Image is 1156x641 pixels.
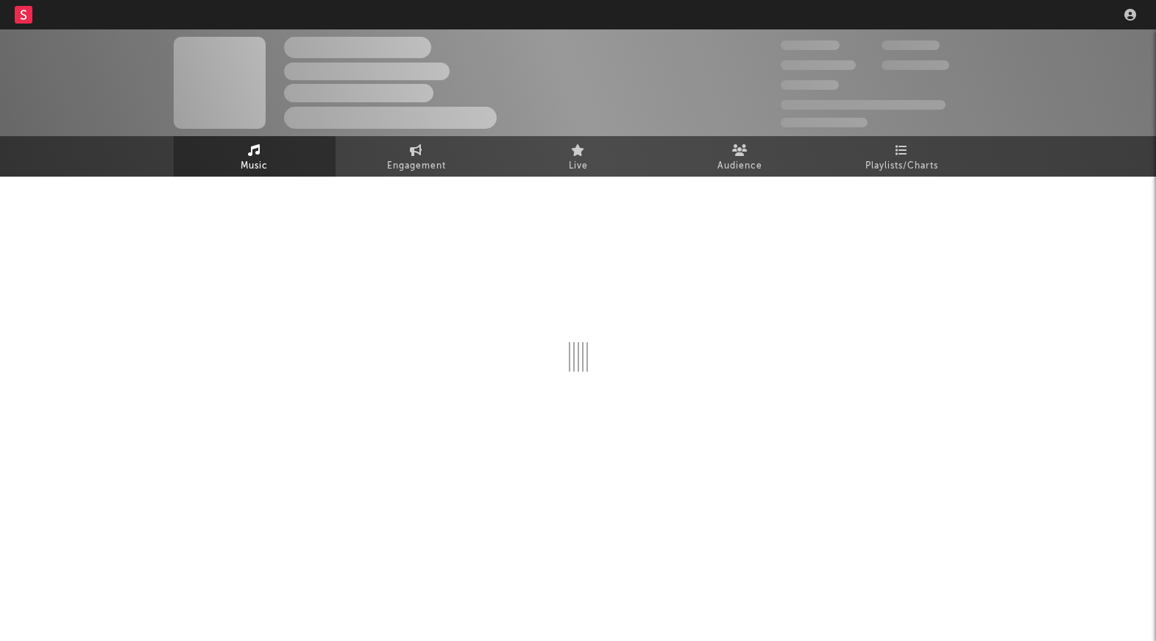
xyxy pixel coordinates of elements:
a: Playlists/Charts [821,136,983,177]
a: Audience [659,136,821,177]
span: Audience [717,157,762,175]
span: 100,000 [882,40,940,50]
a: Engagement [336,136,497,177]
a: Music [174,136,336,177]
span: Engagement [387,157,446,175]
a: Live [497,136,659,177]
span: 1,000,000 [882,60,949,70]
span: 100,000 [781,80,839,90]
span: Jump Score: 85.0 [781,118,868,127]
span: 300,000 [781,40,840,50]
span: Music [241,157,268,175]
span: Playlists/Charts [865,157,938,175]
span: Live [569,157,588,175]
span: 50,000,000 [781,60,856,70]
span: 50,000,000 Monthly Listeners [781,100,946,110]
